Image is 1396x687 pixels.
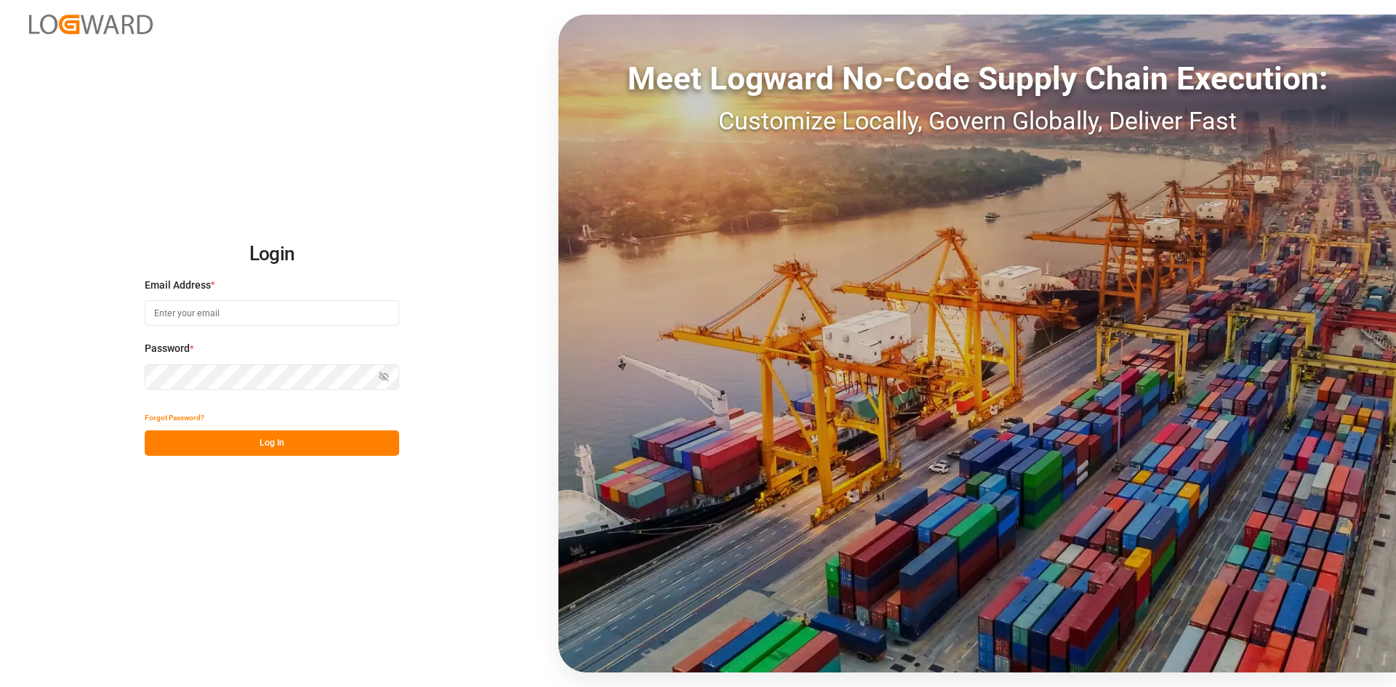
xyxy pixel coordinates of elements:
[145,341,190,356] span: Password
[145,231,399,278] h2: Login
[145,430,399,456] button: Log In
[29,15,153,34] img: Logward_new_orange.png
[558,55,1396,103] div: Meet Logward No-Code Supply Chain Execution:
[558,103,1396,140] div: Customize Locally, Govern Globally, Deliver Fast
[145,300,399,326] input: Enter your email
[145,405,204,430] button: Forgot Password?
[145,278,211,293] span: Email Address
